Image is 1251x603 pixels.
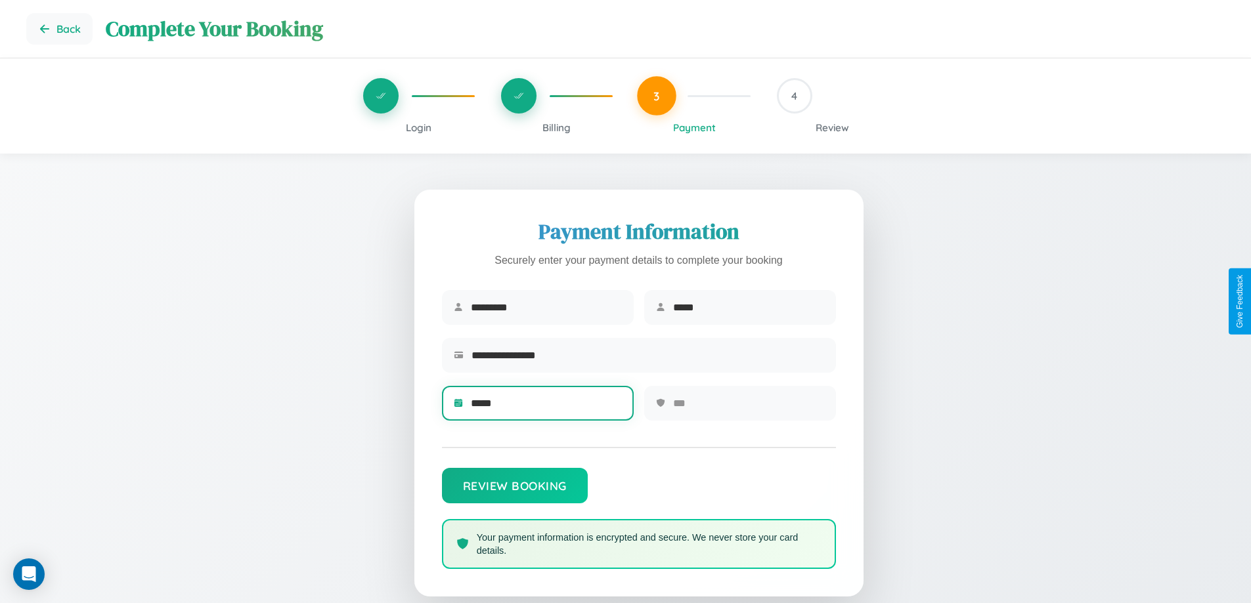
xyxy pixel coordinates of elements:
span: 3 [653,89,660,103]
div: Open Intercom Messenger [13,558,45,590]
p: Securely enter your payment details to complete your booking [442,251,836,270]
button: Go back [26,13,93,45]
button: Review Booking [442,468,588,503]
h1: Complete Your Booking [106,14,1225,43]
span: Billing [542,121,571,134]
p: Your payment information is encrypted and secure. We never store your card details. [477,531,822,557]
span: Payment [673,121,716,134]
h2: Payment Information [442,217,836,246]
span: 4 [791,89,797,102]
span: Review [816,121,849,134]
span: Login [406,121,431,134]
div: Give Feedback [1235,275,1244,328]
